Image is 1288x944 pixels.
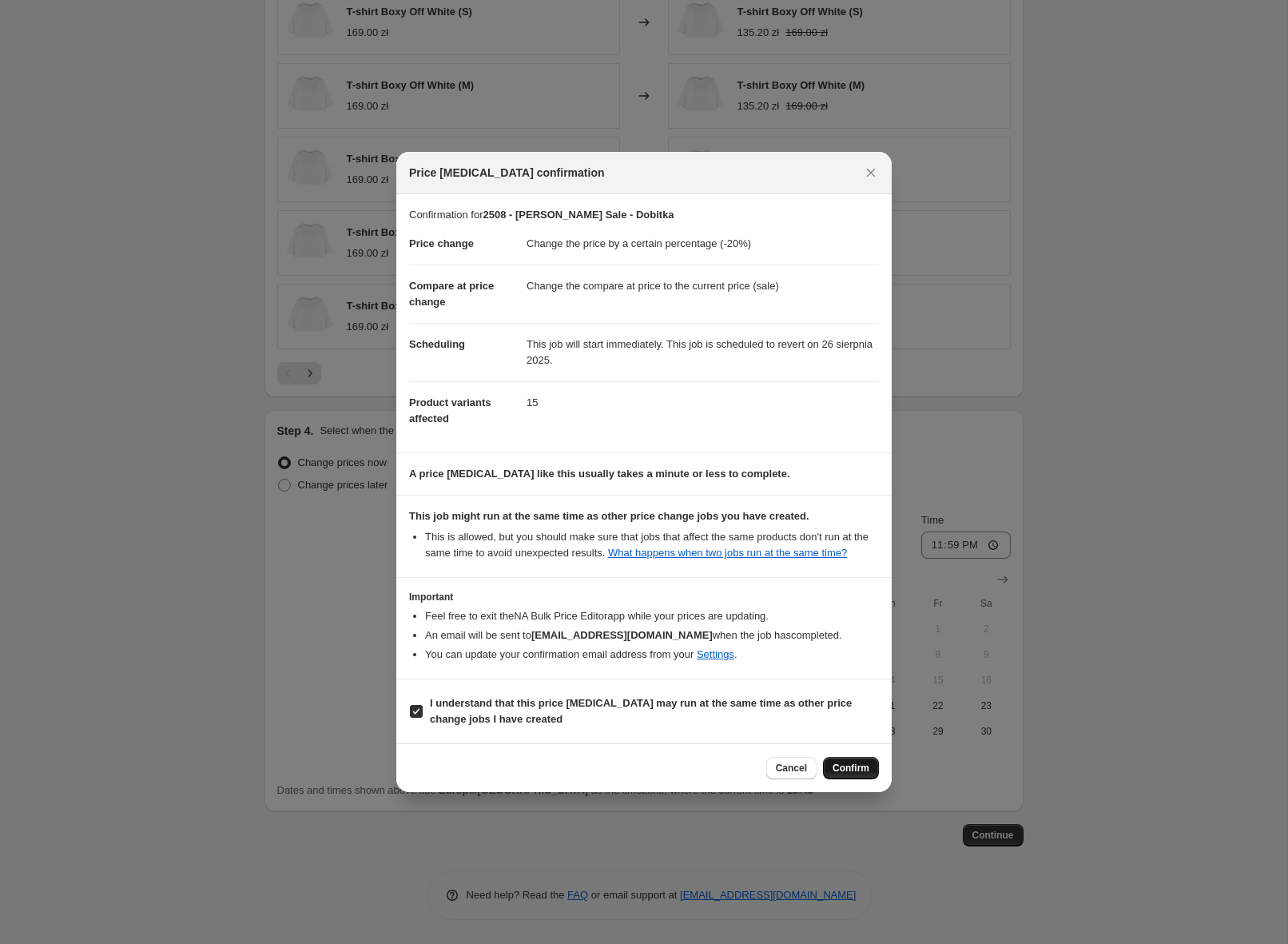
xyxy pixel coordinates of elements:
[409,396,491,424] span: Product variants affected
[860,161,882,184] button: Close
[409,207,879,223] p: Confirmation for
[425,627,879,643] li: An email will be sent to when the job has completed .
[425,608,879,624] li: Feel free to exit the NA Bulk Price Editor app while your prices are updating.
[697,648,734,660] a: Settings
[823,757,879,779] button: Confirm
[608,547,847,559] a: What happens when two jobs run at the same time?
[409,510,809,522] b: This job might run at the same time as other price change jobs you have created.
[527,381,879,424] dd: 15
[531,629,713,641] b: [EMAIL_ADDRESS][DOMAIN_NAME]
[409,237,474,249] span: Price change
[833,762,869,775] span: Confirm
[409,468,790,480] b: A price [MEDICAL_DATA] like this usually takes a minute or less to complete.
[409,165,605,181] span: Price [MEDICAL_DATA] confirmation
[430,697,852,725] b: I understand that this price [MEDICAL_DATA] may run at the same time as other price change jobs I...
[776,762,807,775] span: Cancel
[766,757,817,779] button: Cancel
[527,265,879,307] dd: Change the compare at price to the current price (sale)
[409,280,494,308] span: Compare at price change
[409,338,465,350] span: Scheduling
[409,591,879,603] h3: Important
[483,209,674,221] b: 2508 - [PERSON_NAME] Sale - Dobitka
[425,529,879,561] li: This is allowed, but you should make sure that jobs that affect the same products don ' t run at ...
[527,223,879,265] dd: Change the price by a certain percentage (-20%)
[527,323,879,381] dd: This job will start immediately. This job is scheduled to revert on 26 sierpnia 2025.
[425,647,879,663] li: You can update your confirmation email address from your .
